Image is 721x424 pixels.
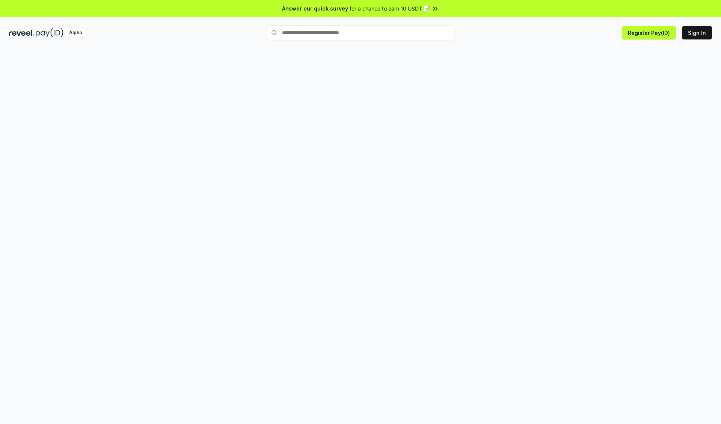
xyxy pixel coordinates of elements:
button: Sign In [682,26,712,39]
img: pay_id [36,28,63,38]
span: Answer our quick survey [282,5,348,12]
button: Register Pay(ID) [622,26,676,39]
span: for a chance to earn 10 USDT 📝 [350,5,430,12]
img: reveel_dark [9,28,34,38]
div: Alpha [65,28,86,38]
